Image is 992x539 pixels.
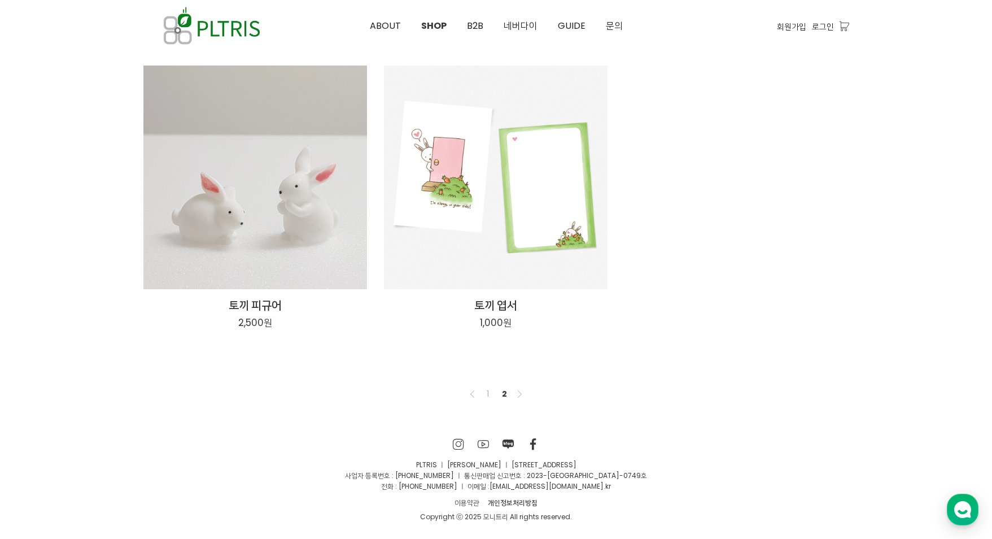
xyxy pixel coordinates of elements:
[467,19,483,32] span: B2B
[490,481,604,491] a: [EMAIL_ADDRESS][DOMAIN_NAME]
[451,496,484,509] a: 이용약관
[384,297,608,330] a: 토끼 엽서 1,000원
[143,297,367,330] a: 토끼 피규어 2,500원
[174,375,188,384] span: 설정
[596,1,633,51] a: 문의
[493,1,548,51] a: 네버다이
[143,297,367,313] h2: 토끼 피규어
[143,470,849,481] p: 사업자 등록번호 : [PHONE_NUMBER] ㅣ 통신판매업 신고번호 : 2023-[GEOGRAPHIC_DATA]-0749호
[457,1,493,51] a: B2B
[480,316,512,329] p: 1,000원
[3,358,75,386] a: 홈
[812,20,834,33] a: 로그인
[411,1,457,51] a: SHOP
[143,511,849,522] div: Copyright ⓒ 2025 모니트리 All rights reserved.
[143,459,849,470] p: PLTRIS ㅣ [PERSON_NAME] ㅣ [STREET_ADDRESS]
[384,297,608,313] h2: 토끼 엽서
[421,19,447,32] span: SHOP
[360,1,411,51] a: ABOUT
[75,358,146,386] a: 대화
[777,20,806,33] a: 회원가입
[143,481,849,492] p: 전화 : [PHONE_NUMBER] ㅣ 이메일 : .kr
[238,316,272,329] p: 2,500원
[498,387,512,401] a: 2
[548,1,596,51] a: GUIDE
[103,376,117,385] span: 대화
[606,19,623,32] span: 문의
[484,496,542,509] a: 개인정보처리방침
[36,375,42,384] span: 홈
[481,387,495,401] a: 1
[370,19,401,32] span: ABOUT
[504,19,537,32] span: 네버다이
[558,19,585,32] span: GUIDE
[146,358,217,386] a: 설정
